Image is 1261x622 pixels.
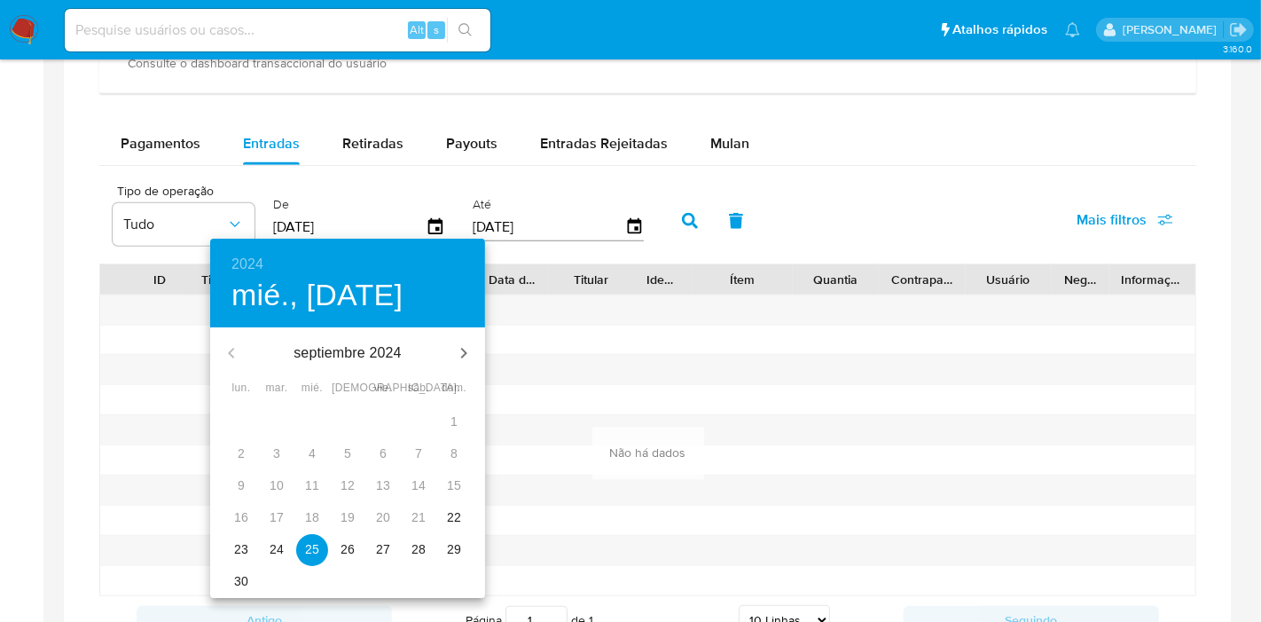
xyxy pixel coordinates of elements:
[296,380,328,398] span: mié.
[225,566,257,598] button: 30
[253,342,443,364] p: septiembre 2024
[261,380,293,398] span: mar.
[231,277,403,314] button: mié., [DATE]
[376,540,390,558] p: 27
[296,534,328,566] button: 25
[332,534,364,566] button: 26
[438,534,470,566] button: 29
[367,534,399,566] button: 27
[438,380,470,398] span: dom.
[411,540,426,558] p: 28
[234,572,248,590] p: 30
[341,540,355,558] p: 26
[438,502,470,534] button: 22
[447,540,461,558] p: 29
[403,534,435,566] button: 28
[367,380,399,398] span: vie.
[305,540,319,558] p: 25
[447,508,461,526] p: 22
[261,534,293,566] button: 24
[403,380,435,398] span: sáb.
[225,380,257,398] span: lun.
[234,540,248,558] p: 23
[225,534,257,566] button: 23
[270,540,284,558] p: 24
[332,380,364,398] span: [DEMOGRAPHIC_DATA].
[231,252,263,277] button: 2024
